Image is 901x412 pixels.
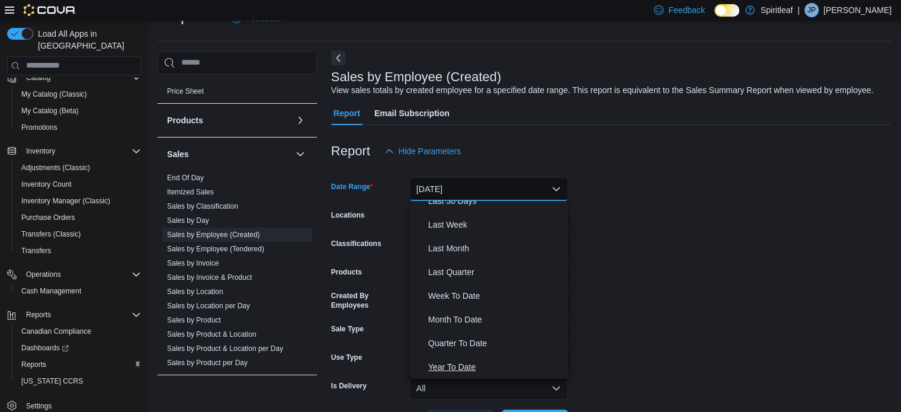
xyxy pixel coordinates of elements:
[21,246,51,255] span: Transfers
[428,289,563,303] span: Week To Date
[167,288,223,296] a: Sales by Location
[167,202,238,210] a: Sales by Classification
[21,308,56,322] button: Reports
[17,104,84,118] a: My Catalog (Beta)
[17,120,141,135] span: Promotions
[167,174,204,182] a: End Of Day
[167,202,238,211] span: Sales by Classification
[17,227,141,241] span: Transfers (Classic)
[167,114,203,126] h3: Products
[17,357,51,372] a: Reports
[33,28,141,52] span: Load All Apps in [GEOGRAPHIC_DATA]
[331,51,345,65] button: Next
[12,356,146,373] button: Reports
[331,267,362,277] label: Products
[12,193,146,209] button: Inventory Manager (Classic)
[167,273,252,282] span: Sales by Invoice & Product
[167,216,209,225] a: Sales by Day
[761,3,793,17] p: Spiritleaf
[21,213,75,222] span: Purchase Orders
[17,357,141,372] span: Reports
[26,73,50,82] span: Catalog
[17,374,88,388] a: [US_STATE] CCRS
[331,353,362,362] label: Use Type
[21,90,87,99] span: My Catalog (Classic)
[17,244,56,258] a: Transfers
[21,360,46,369] span: Reports
[167,316,221,324] a: Sales by Product
[167,259,219,267] a: Sales by Invoice
[26,310,51,320] span: Reports
[428,312,563,327] span: Month To Date
[797,3,800,17] p: |
[21,327,91,336] span: Canadian Compliance
[17,104,141,118] span: My Catalog (Beta)
[167,315,221,325] span: Sales by Product
[12,242,146,259] button: Transfers
[399,145,461,157] span: Hide Parameters
[17,324,96,338] a: Canadian Compliance
[167,359,248,367] a: Sales by Product per Day
[428,265,563,279] span: Last Quarter
[21,267,66,282] button: Operations
[428,218,563,232] span: Last Week
[12,373,146,389] button: [US_STATE] CCRS
[167,344,283,353] a: Sales by Product & Location per Day
[17,120,62,135] a: Promotions
[12,209,146,226] button: Purchase Orders
[2,143,146,159] button: Inventory
[293,147,307,161] button: Sales
[409,201,568,379] div: Select listbox
[331,324,364,334] label: Sale Type
[12,340,146,356] a: Dashboards
[167,245,264,253] a: Sales by Employee (Tendered)
[2,266,146,283] button: Operations
[167,216,209,225] span: Sales by Day
[409,177,568,201] button: [DATE]
[334,101,360,125] span: Report
[2,306,146,323] button: Reports
[17,341,73,355] a: Dashboards
[17,324,141,338] span: Canadian Compliance
[17,194,115,208] a: Inventory Manager (Classic)
[21,123,57,132] span: Promotions
[668,4,704,16] span: Feedback
[167,344,283,353] span: Sales by Product & Location per Day
[331,210,365,220] label: Locations
[21,196,110,206] span: Inventory Manager (Classic)
[21,180,72,189] span: Inventory Count
[17,161,141,175] span: Adjustments (Classic)
[12,103,146,119] button: My Catalog (Beta)
[12,159,146,176] button: Adjustments (Classic)
[331,381,367,391] label: Is Delivery
[167,114,291,126] button: Products
[167,302,250,310] a: Sales by Location per Day
[21,163,90,173] span: Adjustments (Classic)
[167,231,260,239] a: Sales by Employee (Created)
[26,146,55,156] span: Inventory
[12,226,146,242] button: Transfers (Classic)
[293,113,307,127] button: Products
[331,182,373,191] label: Date Range
[12,323,146,340] button: Canadian Compliance
[167,173,204,183] span: End Of Day
[17,284,141,298] span: Cash Management
[428,360,563,374] span: Year To Date
[21,144,141,158] span: Inventory
[167,258,219,268] span: Sales by Invoice
[21,343,69,353] span: Dashboards
[17,194,141,208] span: Inventory Manager (Classic)
[26,401,52,411] span: Settings
[714,4,739,17] input: Dark Mode
[374,101,450,125] span: Email Subscription
[331,144,370,158] h3: Report
[167,87,204,95] a: Price Sheet
[158,84,317,103] div: Pricing
[17,374,141,388] span: Washington CCRS
[167,148,189,160] h3: Sales
[17,161,95,175] a: Adjustments (Classic)
[21,71,55,85] button: Catalog
[21,376,83,386] span: [US_STATE] CCRS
